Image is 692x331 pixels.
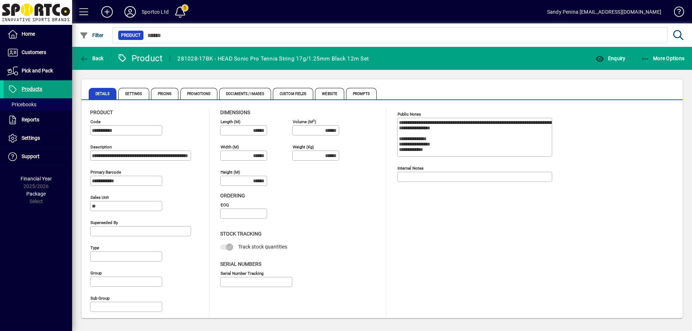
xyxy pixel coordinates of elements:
a: Reports [4,111,72,129]
div: 281028-17BK - HEAD Sonic Pro Tennis String 17g/1.25mm Black 12m Set [177,53,369,64]
span: More Options [641,55,685,61]
button: Profile [119,5,142,18]
span: Customers [22,49,46,55]
mat-label: EOQ [221,202,229,207]
button: Back [78,52,106,65]
mat-label: Code [90,119,101,124]
span: Products [22,86,42,92]
sup: 3 [313,118,315,122]
span: Custom Fields [273,88,313,99]
span: Settings [118,88,149,99]
mat-label: Primary barcode [90,170,121,175]
mat-label: Sales unit [90,195,109,200]
span: Product [90,109,113,115]
span: Home [22,31,35,37]
mat-label: Description [90,144,112,149]
app-page-header-button: Back [72,52,112,65]
mat-label: Length (m) [221,119,240,124]
div: Sportco Ltd [142,6,169,18]
mat-label: Internal Notes [398,166,423,171]
span: Documents / Images [219,88,271,99]
span: Serial Numbers [220,261,261,267]
span: Track stock quantities [238,244,287,250]
button: Enquiry [594,52,627,65]
span: Product [121,32,141,39]
span: Website [315,88,344,99]
button: More Options [639,52,687,65]
mat-label: Sub group [90,296,110,301]
a: Knowledge Base [669,1,683,25]
span: Stock Tracking [220,231,262,237]
mat-label: Volume (m ) [293,119,316,124]
span: Reports [22,117,39,122]
span: Pricing [151,88,179,99]
button: Add [96,5,119,18]
span: Financial Year [21,176,52,182]
span: Support [22,153,40,159]
span: Dimensions [220,109,250,115]
mat-label: Width (m) [221,144,239,149]
a: Pricebooks [4,98,72,111]
span: Prompts [346,88,377,99]
mat-label: Superseded by [90,220,118,225]
mat-label: Group [90,270,102,276]
span: Package [26,191,46,197]
mat-label: Height (m) [221,170,240,175]
button: Filter [78,29,106,42]
a: Customers [4,44,72,62]
span: Ordering [220,193,245,198]
a: Home [4,25,72,43]
mat-label: Serial Number tracking [221,270,263,276]
div: Product [117,53,163,64]
a: Pick and Pack [4,62,72,80]
a: Support [4,148,72,166]
mat-label: Weight (Kg) [293,144,314,149]
mat-label: Public Notes [398,112,421,117]
span: Promotions [180,88,217,99]
mat-label: Type [90,245,99,250]
a: Settings [4,129,72,147]
span: Details [89,88,116,99]
div: Sandy Penina [EMAIL_ADDRESS][DOMAIN_NAME] [547,6,661,18]
span: Enquiry [595,55,625,61]
span: Settings [22,135,40,141]
span: Filter [80,32,104,38]
span: Pick and Pack [22,68,53,73]
span: Back [80,55,104,61]
span: Pricebooks [7,102,36,107]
